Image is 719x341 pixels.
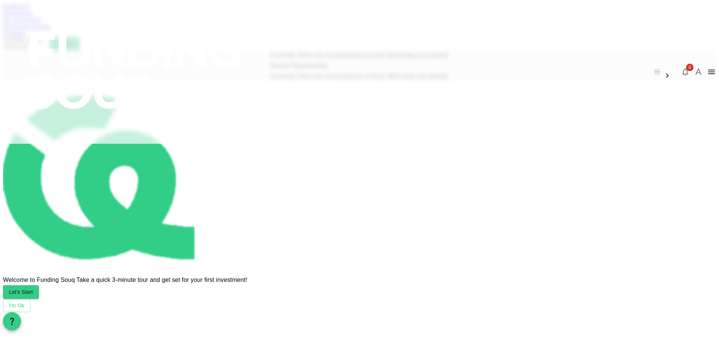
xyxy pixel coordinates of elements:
[3,277,75,283] span: Welcome to Funding Souq
[663,64,678,70] span: العربية
[3,82,195,273] img: fav-icon
[686,64,694,71] span: 0
[3,299,30,312] button: I'm Ok
[3,312,21,330] button: question
[678,64,693,79] button: 0
[3,285,39,299] button: Let's Start
[75,277,248,283] span: Take a quick 3-minute tour and get set for your first investment!
[693,66,704,77] button: A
